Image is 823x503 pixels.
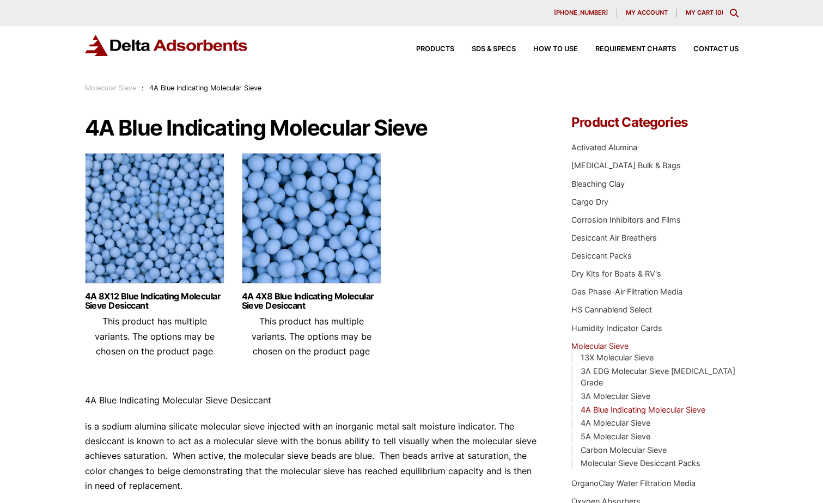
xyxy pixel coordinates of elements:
[578,46,676,53] a: Requirement Charts
[571,251,632,260] a: Desiccant Packs
[85,292,224,310] a: 4A 8X12 Blue Indicating Molecular Sieve Desiccant
[581,445,667,455] a: Carbon Molecular Sieve
[571,161,681,170] a: [MEDICAL_DATA] Bulk & Bags
[399,46,454,53] a: Products
[85,84,136,92] a: Molecular Sieve
[571,143,637,152] a: Activated Alumina
[85,393,539,408] p: 4A Blue Indicating Molecular Sieve Desiccant
[242,292,381,310] a: 4A 4X8 Blue Indicating Molecular Sieve Desiccant
[581,432,650,441] a: 5A Molecular Sieve
[626,10,668,16] span: My account
[554,10,608,16] span: [PHONE_NUMBER]
[581,418,650,427] a: 4A Molecular Sieve
[571,116,738,129] h4: Product Categories
[581,405,705,414] a: 4A Blue Indicating Molecular Sieve
[693,46,739,53] span: Contact Us
[533,46,578,53] span: How to Use
[581,353,654,362] a: 13X Molecular Sieve
[85,419,539,493] p: is a sodium alumina silicate molecular sieve injected with an inorganic metal salt moisture indic...
[571,479,696,488] a: OrganoClay Water Filtration Media
[571,287,682,296] a: Gas Phase-Air Filtration Media
[85,116,539,140] h1: 4A Blue Indicating Molecular Sieve
[85,35,248,56] img: Delta Adsorbents
[571,305,652,314] a: HS Cannablend Select
[416,46,454,53] span: Products
[617,9,677,17] a: My account
[571,323,662,333] a: Humidity Indicator Cards
[252,316,371,356] span: This product has multiple variants. The options may be chosen on the product page
[571,215,681,224] a: Corrosion Inhibitors and Films
[686,9,723,16] a: My Cart (0)
[571,179,625,188] a: Bleaching Clay
[571,197,608,206] a: Cargo Dry
[581,458,700,468] a: Molecular Sieve Desiccant Packs
[730,9,739,17] div: Toggle Modal Content
[571,269,661,278] a: Dry Kits for Boats & RV's
[676,46,739,53] a: Contact Us
[516,46,578,53] a: How to Use
[545,9,617,17] a: [PHONE_NUMBER]
[595,46,676,53] span: Requirement Charts
[149,84,261,92] span: 4A Blue Indicating Molecular Sieve
[581,391,650,401] a: 3A Molecular Sieve
[717,9,721,16] span: 0
[95,316,215,356] span: This product has multiple variants. The options may be chosen on the product page
[454,46,516,53] a: SDS & SPECS
[571,341,629,351] a: Molecular Sieve
[571,233,657,242] a: Desiccant Air Breathers
[581,366,735,388] a: 3A EDG Molecular Sieve [MEDICAL_DATA] Grade
[142,84,144,92] span: :
[472,46,516,53] span: SDS & SPECS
